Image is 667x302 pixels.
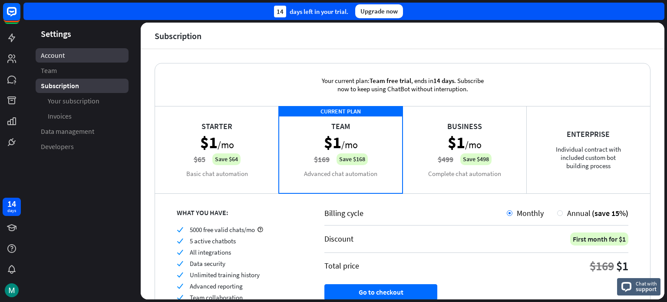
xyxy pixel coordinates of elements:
[41,142,74,151] span: Developers
[190,271,260,279] span: Unlimited training history
[48,96,99,106] span: Your subscription
[177,208,303,217] div: WHAT YOU HAVE:
[7,200,16,208] div: 14
[7,3,33,30] button: Open LiveChat chat widget
[36,139,129,154] a: Developers
[190,282,243,290] span: Advanced reporting
[370,76,411,85] span: Team free trial
[41,127,94,136] span: Data management
[324,208,507,218] div: Billing cycle
[48,112,72,121] span: Invoices
[7,208,16,214] div: days
[274,6,348,17] div: days left in your trial.
[36,63,129,78] a: Team
[177,238,183,244] i: check
[324,284,437,300] button: Go to checkout
[36,48,129,63] a: Account
[636,279,657,288] span: Chat with
[36,124,129,139] a: Data management
[155,31,201,41] div: Subscription
[190,237,236,245] span: 5 active chatbots
[177,294,183,301] i: check
[23,28,141,40] header: Settings
[274,6,286,17] div: 14
[177,249,183,256] i: check
[190,293,243,302] span: Team collaboration
[517,208,544,218] span: Monthly
[41,66,57,75] span: Team
[590,258,614,274] div: $169
[567,208,591,218] span: Annual
[36,109,129,123] a: Invoices
[41,81,79,90] span: Subscription
[177,272,183,278] i: check
[309,63,496,106] div: Your current plan: , ends in . Subscribe now to keep using ChatBot without interruption.
[636,285,657,293] span: support
[324,234,353,244] div: Discount
[324,261,359,271] div: Total price
[41,51,65,60] span: Account
[616,258,628,274] div: $1
[177,283,183,289] i: check
[355,4,403,18] div: Upgrade now
[177,260,183,267] i: check
[177,226,183,233] i: check
[190,248,231,256] span: All integrations
[190,226,255,234] span: 5000 free valid chats/mo
[592,208,628,218] span: (save 15%)
[3,198,21,216] a: 14 days
[36,94,129,108] a: Your subscription
[570,232,628,246] div: First month for $1
[190,259,225,268] span: Data security
[433,76,454,85] span: 14 days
